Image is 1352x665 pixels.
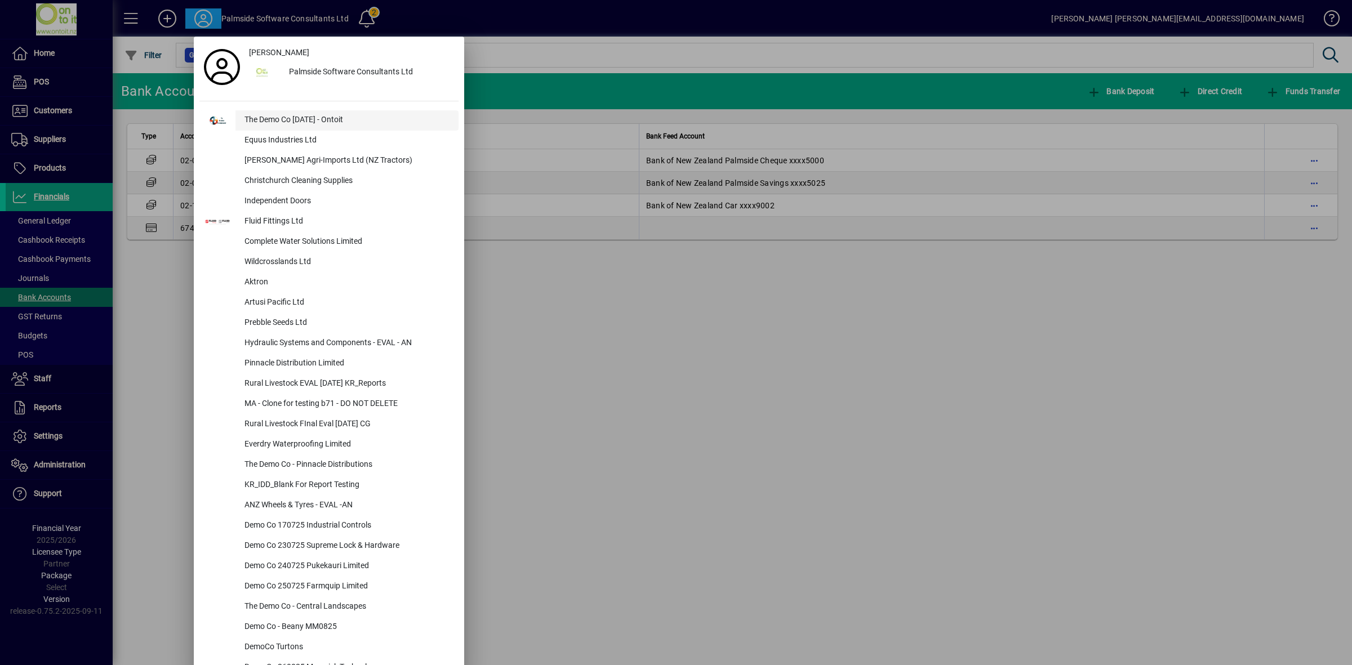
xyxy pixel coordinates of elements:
[199,536,459,556] button: Demo Co 230725 Supreme Lock & Hardware
[199,57,244,77] a: Profile
[235,455,459,475] div: The Demo Co - Pinnacle Distributions
[199,191,459,212] button: Independent Doors
[235,394,459,414] div: MA - Clone for testing b71 - DO NOT DELETE
[235,131,459,151] div: Equus Industries Ltd
[199,374,459,394] button: Rural Livestock EVAL [DATE] KR_Reports
[235,191,459,212] div: Independent Doors
[235,171,459,191] div: Christchurch Cleaning Supplies
[280,63,459,83] div: Palmside Software Consultants Ltd
[199,435,459,455] button: Everdry Waterproofing Limited
[235,212,459,232] div: Fluid Fittings Ltd
[235,577,459,597] div: Demo Co 250725 Farmquip Limited
[235,151,459,171] div: [PERSON_NAME] Agri-Imports Ltd (NZ Tractors)
[235,556,459,577] div: Demo Co 240725 Pukekauri Limited
[199,293,459,313] button: Artusi Pacific Ltd
[199,313,459,333] button: Prebble Seeds Ltd
[199,394,459,414] button: MA - Clone for testing b71 - DO NOT DELETE
[235,232,459,252] div: Complete Water Solutions Limited
[244,42,459,63] a: [PERSON_NAME]
[235,374,459,394] div: Rural Livestock EVAL [DATE] KR_Reports
[199,252,459,273] button: Wildcrosslands Ltd
[199,496,459,516] button: ANZ Wheels & Tyres - EVAL -AN
[199,171,459,191] button: Christchurch Cleaning Supplies
[235,536,459,556] div: Demo Co 230725 Supreme Lock & Hardware
[235,496,459,516] div: ANZ Wheels & Tyres - EVAL -AN
[199,597,459,617] button: The Demo Co - Central Landscapes
[235,110,459,131] div: The Demo Co [DATE] - Ontoit
[235,414,459,435] div: Rural Livestock FInal Eval [DATE] CG
[199,131,459,151] button: Equus Industries Ltd
[199,151,459,171] button: [PERSON_NAME] Agri-Imports Ltd (NZ Tractors)
[199,455,459,475] button: The Demo Co - Pinnacle Distributions
[199,475,459,496] button: KR_IDD_Blank For Report Testing
[235,293,459,313] div: Artusi Pacific Ltd
[199,333,459,354] button: Hydraulic Systems and Components - EVAL - AN
[199,637,459,658] button: DemoCo Turtons
[235,333,459,354] div: Hydraulic Systems and Components - EVAL - AN
[235,252,459,273] div: Wildcrosslands Ltd
[199,577,459,597] button: Demo Co 250725 Farmquip Limited
[199,617,459,637] button: Demo Co - Beany MM0825
[235,354,459,374] div: Pinnacle Distribution Limited
[235,637,459,658] div: DemoCo Turtons
[235,617,459,637] div: Demo Co - Beany MM0825
[199,232,459,252] button: Complete Water Solutions Limited
[249,47,309,59] span: [PERSON_NAME]
[235,516,459,536] div: Demo Co 170725 Industrial Controls
[199,556,459,577] button: Demo Co 240725 Pukekauri Limited
[199,414,459,435] button: Rural Livestock FInal Eval [DATE] CG
[199,516,459,536] button: Demo Co 170725 Industrial Controls
[235,435,459,455] div: Everdry Waterproofing Limited
[235,475,459,496] div: KR_IDD_Blank For Report Testing
[235,273,459,293] div: Aktron
[199,354,459,374] button: Pinnacle Distribution Limited
[235,313,459,333] div: Prebble Seeds Ltd
[235,597,459,617] div: The Demo Co - Central Landscapes
[199,110,459,131] button: The Demo Co [DATE] - Ontoit
[244,63,459,83] button: Palmside Software Consultants Ltd
[199,212,459,232] button: Fluid Fittings Ltd
[199,273,459,293] button: Aktron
